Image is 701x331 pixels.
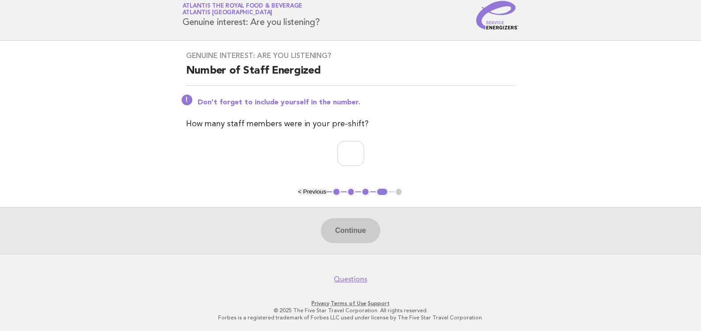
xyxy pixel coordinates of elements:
p: Forbes is a registered trademark of Forbes LLC used under license by The Five Star Travel Corpora... [78,314,624,321]
img: Service Energizers [476,1,519,29]
button: 3 [361,187,370,196]
p: Don't forget to include yourself in the number. [198,98,515,107]
button: 2 [347,187,356,196]
h3: Genuine interest: Are you listening? [186,51,515,60]
p: · · [78,300,624,307]
a: Privacy [311,300,329,306]
button: 4 [376,187,389,196]
h1: Genuine interest: Are you listening? [183,4,320,27]
a: Support [368,300,390,306]
h2: Number of Staff Energized [186,64,515,86]
a: Questions [334,275,367,284]
p: © 2025 The Five Star Travel Corporation. All rights reserved. [78,307,624,314]
span: Atlantis [GEOGRAPHIC_DATA] [183,10,273,16]
a: Atlantis the Royal Food & BeverageAtlantis [GEOGRAPHIC_DATA] [183,3,303,16]
button: < Previous [298,188,326,195]
a: Terms of Use [331,300,366,306]
p: How many staff members were in your pre-shift? [186,118,515,130]
button: 1 [332,187,341,196]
